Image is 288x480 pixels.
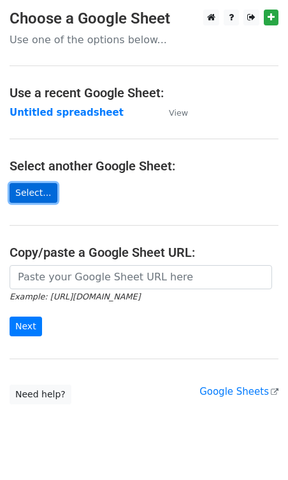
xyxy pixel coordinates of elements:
[10,158,278,174] h4: Select another Google Sheet:
[10,292,140,301] small: Example: [URL][DOMAIN_NAME]
[10,107,124,118] a: Untitled spreadsheet
[10,385,71,404] a: Need help?
[10,265,272,289] input: Paste your Google Sheet URL here
[10,10,278,28] h3: Choose a Google Sheet
[10,33,278,46] p: Use one of the options below...
[10,317,42,336] input: Next
[199,386,278,397] a: Google Sheets
[10,245,278,260] h4: Copy/paste a Google Sheet URL:
[224,419,288,480] iframe: Chat Widget
[10,85,278,100] h4: Use a recent Google Sheet:
[156,107,188,118] a: View
[169,108,188,118] small: View
[10,183,57,203] a: Select...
